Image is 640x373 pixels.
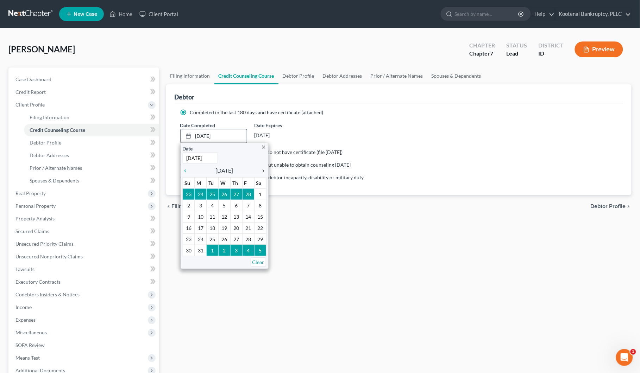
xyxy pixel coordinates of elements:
[195,188,207,200] td: 24
[207,211,219,222] td: 11
[74,12,97,17] span: New Case
[319,67,366,84] a: Debtor Addresses
[183,188,195,200] td: 23
[195,245,207,256] td: 31
[190,174,364,180] span: Counseling not required because of debtor incapacity, disability or military duty
[556,8,631,20] a: Kootenai Bankruptcy, PLLC
[254,233,266,245] td: 29
[254,222,266,233] td: 22
[278,67,319,84] a: Debtor Profile
[15,253,83,259] span: Unsecured Nonpriority Claims
[15,279,61,285] span: Executory Contracts
[538,50,564,58] div: ID
[30,114,69,120] span: Filing Information
[575,41,623,57] button: Preview
[219,233,231,245] td: 26
[591,204,626,209] span: Debtor Profile
[219,188,231,200] td: 26
[207,222,219,233] td: 18
[15,102,45,108] span: Client Profile
[10,212,159,225] a: Property Analysis
[207,200,219,211] td: 4
[254,211,266,222] td: 15
[207,177,219,188] th: Tu
[15,342,45,348] span: SOFA Review
[242,177,254,188] th: F
[30,165,82,171] span: Prior / Alternate Names
[214,67,278,84] a: Credit Counseling Course
[30,127,85,133] span: Credit Counseling Course
[10,73,159,86] a: Case Dashboard
[24,174,159,187] a: Spouses & Dependents
[254,188,266,200] td: 1
[10,263,159,276] a: Lawsuits
[172,204,216,209] span: Filing Information
[10,339,159,352] a: SOFA Review
[15,228,49,234] span: Secured Claims
[216,166,233,175] span: [DATE]
[24,162,159,174] a: Prior / Alternate Names
[15,317,36,323] span: Expenses
[190,109,324,115] span: Completed in the last 180 days and have certificate (attached)
[490,50,493,57] span: 7
[195,200,207,211] td: 3
[230,245,242,256] td: 3
[630,349,636,355] span: 1
[219,245,231,256] td: 2
[24,136,159,149] a: Debtor Profile
[15,304,32,310] span: Income
[15,203,56,209] span: Personal Property
[183,145,193,152] label: Date
[427,67,485,84] a: Spouses & Dependents
[219,200,231,211] td: 5
[15,266,34,272] span: Lawsuits
[30,178,79,184] span: Spouses & Dependents
[469,50,495,58] div: Chapter
[538,41,564,50] div: District
[180,122,215,129] label: Date Completed
[366,67,427,84] a: Prior / Alternate Names
[219,222,231,233] td: 19
[242,211,254,222] td: 14
[30,140,61,146] span: Debtor Profile
[207,245,219,256] td: 1
[230,233,242,245] td: 27
[183,166,192,175] a: chevron_left
[254,200,266,211] td: 8
[166,204,172,209] i: chevron_left
[15,329,47,335] span: Miscellaneous
[15,89,46,95] span: Credit Report
[254,129,321,142] div: [DATE]
[230,188,242,200] td: 27
[15,241,74,247] span: Unsecured Priority Claims
[183,222,195,233] td: 16
[242,233,254,245] td: 28
[195,177,207,188] th: M
[195,233,207,245] td: 24
[230,222,242,233] td: 20
[183,245,195,256] td: 30
[257,166,266,175] a: chevron_right
[10,86,159,98] a: Credit Report
[455,7,519,20] input: Search by name...
[181,129,247,143] a: [DATE]
[166,67,214,84] a: Filing Information
[219,177,231,188] th: W
[10,250,159,263] a: Unsecured Nonpriority Claims
[469,41,495,50] div: Chapter
[219,211,231,222] td: 12
[230,177,242,188] th: Th
[15,76,51,82] span: Case Dashboard
[230,200,242,211] td: 6
[257,168,266,174] i: chevron_right
[261,144,266,150] i: close
[15,355,40,361] span: Means Test
[207,233,219,245] td: 25
[616,349,633,366] iframe: Intercom live chat
[261,143,266,151] a: close
[242,200,254,211] td: 7
[183,200,195,211] td: 2
[8,44,75,54] span: [PERSON_NAME]
[106,8,136,20] a: Home
[183,177,195,188] th: Su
